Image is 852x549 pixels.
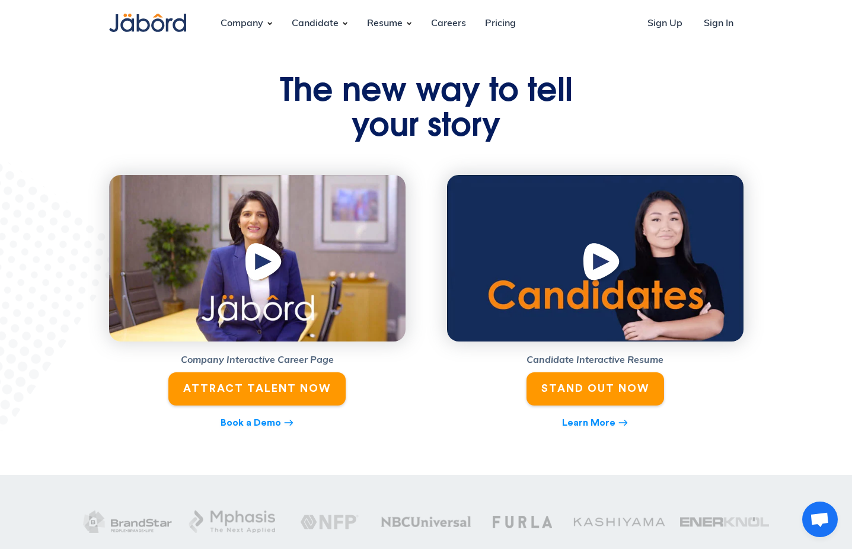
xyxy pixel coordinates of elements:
[694,8,743,40] a: Sign In
[562,416,615,430] div: Learn More
[447,175,743,342] a: open lightbox
[447,175,743,342] img: Candidate Thumbnail
[422,8,476,40] a: Careers
[282,8,348,40] div: Candidate
[580,241,626,288] img: Play Button
[358,8,412,40] div: Resume
[183,382,331,395] div: ATTRACT TALENT NOW
[221,416,281,430] div: Book a Demo
[187,510,279,533] img: Mphasis
[541,382,649,395] div: STAND OUT NOW
[573,510,665,533] img: kashiyama
[381,510,472,533] img: NBC Universal
[476,8,525,40] a: Pricing
[618,415,628,431] div: east
[109,175,406,342] img: Company Career Page
[168,372,346,405] a: ATTRACT TALENT NOW
[526,372,664,405] a: STAND OUT NOW
[802,502,838,537] a: Open chat
[211,8,273,40] div: Company
[493,515,552,529] img: Furla
[109,175,406,342] a: open lightbox
[221,415,294,431] a: Book a Demoeast
[638,8,692,40] a: Sign Up
[263,76,589,146] h1: The new way to tell your story
[562,415,628,431] a: Learn Moreeast
[242,241,288,288] img: Play Button
[82,510,174,533] img: Brandstar
[109,14,186,32] img: Jabord
[109,353,406,368] h5: Company Interactive Career Page
[680,510,769,533] img: Enerknol
[300,515,359,529] img: NFP
[283,415,294,431] div: east
[447,353,743,368] h5: Candidate Interactive Resume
